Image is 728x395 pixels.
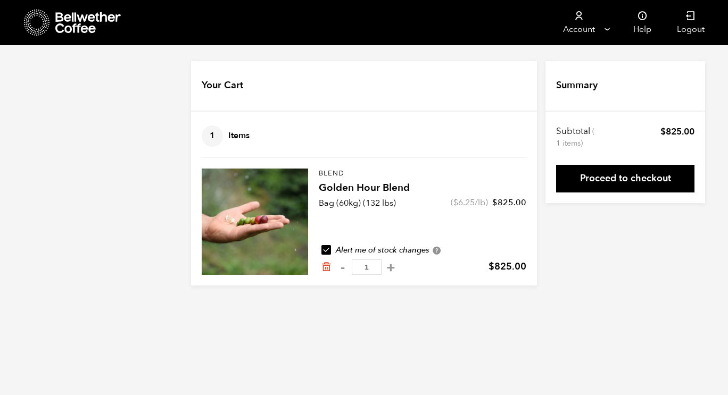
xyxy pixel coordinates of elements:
[660,125,666,138] span: $
[489,260,526,273] bdi: 825.00
[319,245,526,256] div: Alert me of stock changes
[492,197,498,208] span: $
[489,260,494,273] span: $
[660,125,694,138] bdi: 825.00
[451,197,488,208] span: ( /lb)
[492,197,526,208] bdi: 825.00
[556,165,694,192] a: Proceed to checkout
[202,79,243,93] h4: Your Cart
[319,197,396,209] p: Bag (60kg) (132 lbs)
[336,262,349,273] button: -
[453,197,475,208] bdi: 6.25
[352,259,382,275] input: Qty
[556,79,598,93] h4: Summary
[453,197,458,208] span: $
[202,125,223,147] span: 1
[556,125,596,149] th: Subtotal
[319,169,526,179] p: Blend
[202,125,250,147] h4: Items
[319,181,526,196] h4: Golden Hour Blend
[321,262,332,273] a: Remove from cart
[384,262,398,273] button: +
